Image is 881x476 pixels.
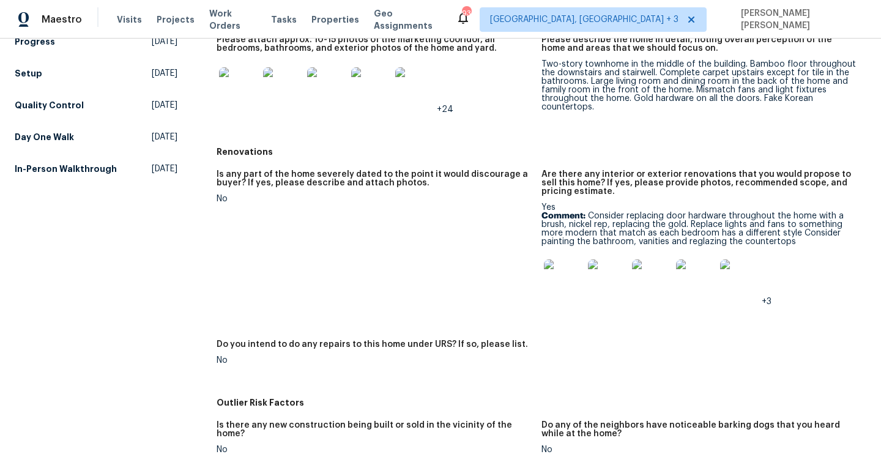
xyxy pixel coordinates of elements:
div: No [217,356,532,365]
h5: Do you intend to do any repairs to this home under URS? If so, please list. [217,340,528,349]
span: [DATE] [152,67,177,80]
h5: Please describe the home in detail, noting overall perception of the home and areas that we shoul... [541,35,857,53]
span: Work Orders [209,7,256,32]
h5: Renovations [217,146,866,158]
span: Tasks [271,15,297,24]
h5: In-Person Walkthrough [15,163,117,175]
span: Projects [157,13,195,26]
a: Quality Control[DATE] [15,94,177,116]
a: In-Person Walkthrough[DATE] [15,158,177,180]
p: Consider replacing door hardware throughout the home with a brush, nickel rep, replacing the gold... [541,212,857,246]
div: No [217,445,532,454]
h5: Outlier Risk Factors [217,396,866,409]
div: 93 [462,7,470,20]
h5: Quality Control [15,99,84,111]
a: Setup[DATE] [15,62,177,84]
h5: Is any part of the home severely dated to the point it would discourage a buyer? If yes, please d... [217,170,532,187]
span: [PERSON_NAME] [PERSON_NAME] [736,7,863,32]
h5: Do any of the neighbors have noticeable barking dogs that you heard while at the home? [541,421,857,438]
h5: Is there any new construction being built or sold in the vicinity of the home? [217,421,532,438]
h5: Setup [15,67,42,80]
a: Progress[DATE] [15,31,177,53]
b: Comment: [541,212,585,220]
span: +3 [762,297,771,306]
div: Two-story townhome in the middle of the building. Bamboo floor throughout the downstairs and stai... [541,60,857,111]
span: [DATE] [152,131,177,143]
div: Yes [541,203,857,306]
h5: Are there any interior or exterior renovations that you would propose to sell this home? If yes, ... [541,170,857,196]
span: Visits [117,13,142,26]
a: Day One Walk[DATE] [15,126,177,148]
span: +24 [437,105,453,114]
span: [DATE] [152,35,177,48]
h5: Progress [15,35,55,48]
div: No [217,195,532,203]
span: Properties [311,13,359,26]
span: Geo Assignments [374,7,441,32]
span: [DATE] [152,163,177,175]
div: No [541,445,857,454]
h5: Please attach approx. 10-15 photos of the marketing cooridor, all bedrooms, bathrooms, and exteri... [217,35,532,53]
span: [GEOGRAPHIC_DATA], [GEOGRAPHIC_DATA] + 3 [490,13,678,26]
span: [DATE] [152,99,177,111]
h5: Day One Walk [15,131,74,143]
span: Maestro [42,13,82,26]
